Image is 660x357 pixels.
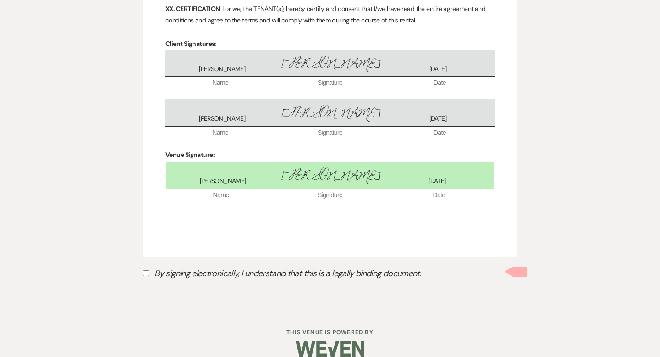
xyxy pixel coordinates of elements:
[385,78,495,88] span: Date
[275,78,385,88] span: Signature
[165,78,275,88] span: Name
[166,191,275,200] span: Name
[385,191,494,200] span: Date
[276,54,384,74] span: [PERSON_NAME]
[143,270,149,276] input: By signing electronically, I understand that this is a legally binding document.
[168,65,276,74] span: [PERSON_NAME]
[165,5,220,13] strong: XX. CERTIFICATION
[165,151,214,159] strong: Venue Signature:
[384,114,492,123] span: [DATE]
[276,166,384,186] span: [PERSON_NAME]
[384,65,492,74] span: [DATE]
[385,128,495,138] span: Date
[384,177,491,186] span: [DATE]
[276,104,384,123] span: [PERSON_NAME]
[165,128,275,138] span: Name
[165,3,495,26] p: : I or we, the TENANT(s), hereby certify and consent that I/we have read the entire agreement and...
[169,177,276,186] span: [PERSON_NAME]
[275,128,385,138] span: Signature
[275,191,385,200] span: Signature
[168,114,276,123] span: [PERSON_NAME]
[165,39,216,48] strong: Client Signatures:
[143,266,517,284] label: By signing electronically, I understand that this is a legally binding document.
